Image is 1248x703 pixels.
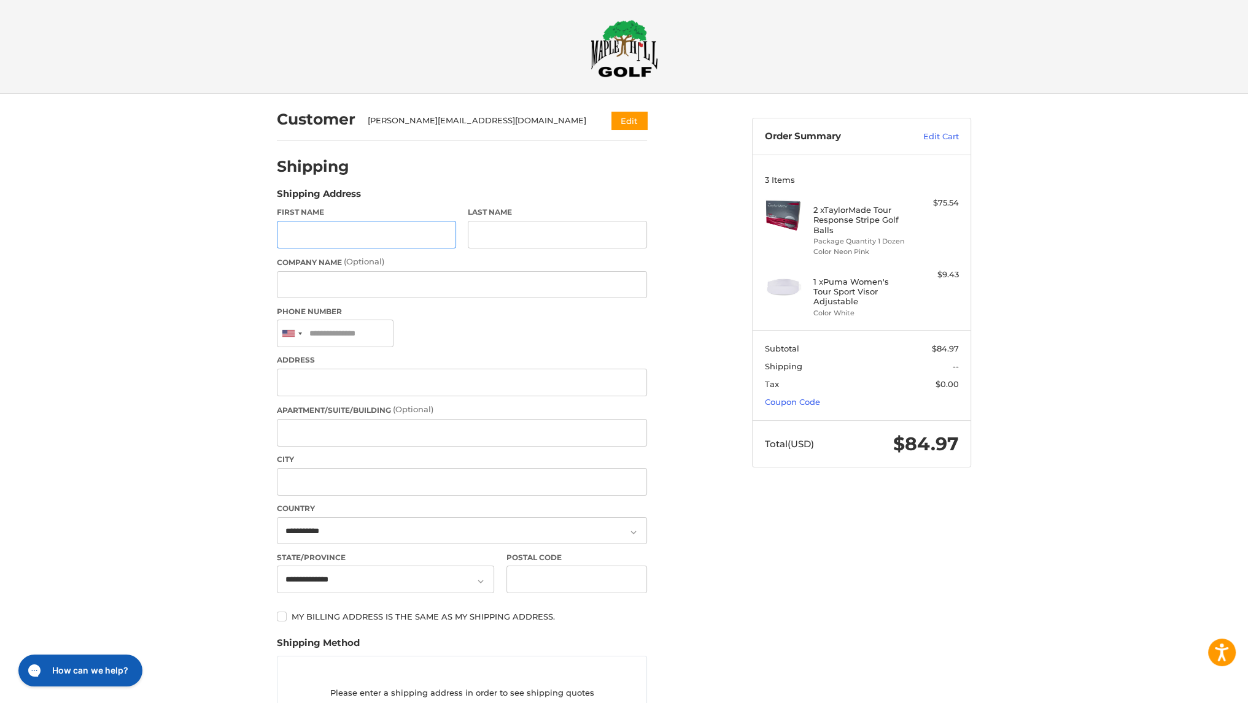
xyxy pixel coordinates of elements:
[813,247,907,257] li: Color Neon Pink
[765,344,799,353] span: Subtotal
[12,650,145,691] iframe: Gorgias live chat messenger
[277,320,306,347] div: United States: +1
[277,552,494,563] label: State/Province
[468,207,647,218] label: Last Name
[277,503,647,514] label: Country
[765,438,814,450] span: Total (USD)
[936,379,959,389] span: $0.00
[277,612,647,621] label: My billing address is the same as my shipping address.
[277,157,349,176] h2: Shipping
[277,207,456,218] label: First Name
[765,175,959,185] h3: 3 Items
[932,344,959,353] span: $84.97
[368,115,588,127] div: [PERSON_NAME][EMAIL_ADDRESS][DOMAIN_NAME]
[611,112,647,129] button: Edit
[277,636,360,656] legend: Shipping Method
[277,454,647,465] label: City
[277,355,647,366] label: Address
[344,256,384,266] small: (Optional)
[953,361,959,371] span: --
[910,269,959,281] div: $9.43
[277,187,361,207] legend: Shipping Address
[1147,670,1248,703] iframe: Google Customer Reviews
[765,361,802,371] span: Shipping
[277,306,647,317] label: Phone Number
[893,432,959,455] span: $84.97
[765,131,897,143] h3: Order Summary
[591,20,658,77] img: Maple Hill Golf
[506,552,648,563] label: Postal Code
[765,397,820,407] a: Coupon Code
[277,404,647,416] label: Apartment/Suite/Building
[393,404,433,414] small: (Optional)
[897,131,959,143] a: Edit Cart
[765,379,779,389] span: Tax
[813,236,907,247] li: Package Quantity 1 Dozen
[277,110,355,129] h2: Customer
[277,256,647,268] label: Company Name
[813,277,907,307] h4: 1 x Puma Women's Tour Sport Visor Adjustable
[813,308,907,318] li: Color White
[910,197,959,209] div: $75.54
[813,205,907,235] h4: 2 x TaylorMade Tour Response Stripe Golf Balls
